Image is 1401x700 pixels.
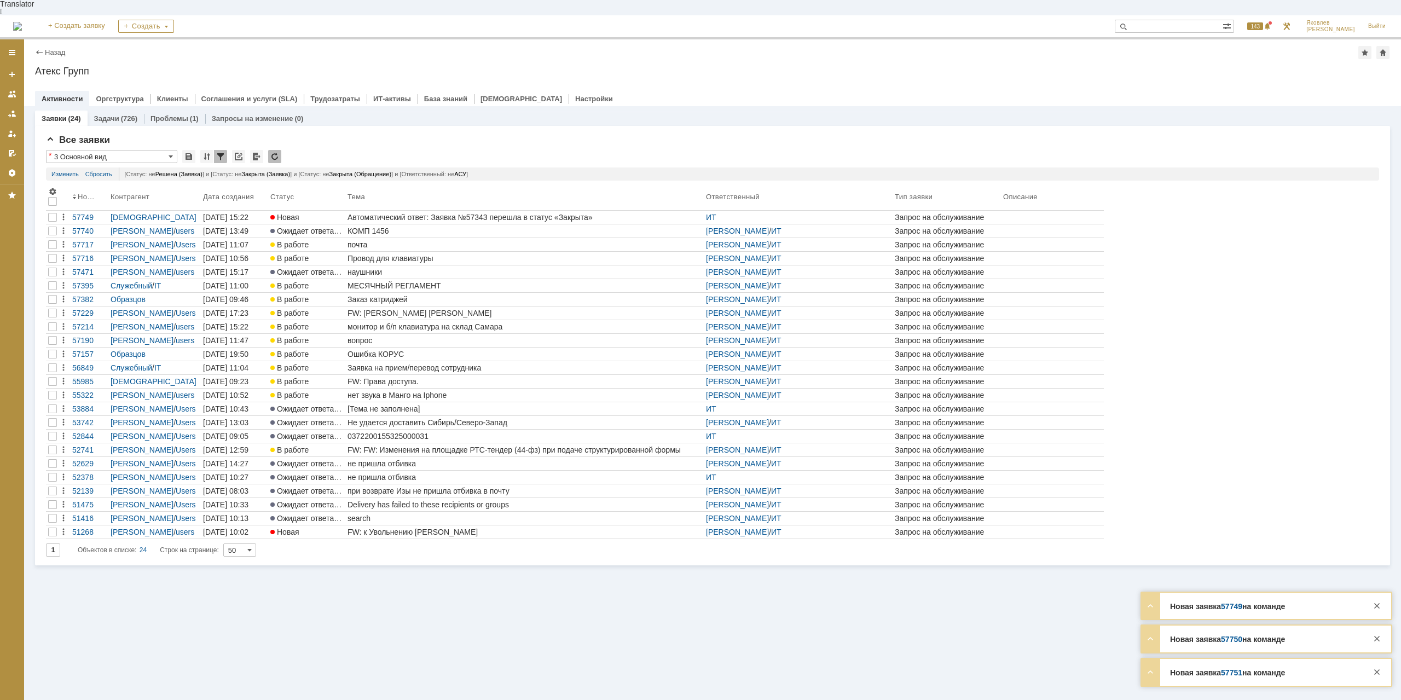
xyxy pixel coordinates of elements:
div: 57382 [72,295,106,304]
th: Ответственный [704,185,893,211]
a: Запрос на обслуживание [893,306,1001,320]
a: Сбросить [85,167,112,181]
a: Запрос на обслуживание [893,211,1001,224]
div: [DATE] 10:56 [203,254,248,263]
a: Запрос на обслуживание [893,265,1001,279]
span: В работе [270,350,309,358]
a: Ожидает ответа контрагента [268,265,345,279]
a: Заявка на прием/перевод сотрудника [345,361,704,374]
th: Номер [70,185,108,211]
a: [DATE] 10:43 [201,402,268,415]
a: 57395 [70,279,108,292]
a: users [176,391,194,400]
a: Запрос на обслуживание [893,238,1001,251]
a: Запрос на обслуживание [893,320,1001,333]
a: В работе [268,320,345,333]
a: Создать заявку [3,66,21,83]
a: [PERSON_NAME] [706,336,769,345]
a: В работе [268,361,345,374]
a: 53742 [70,416,108,429]
div: [Тема не заполнена] [348,404,702,413]
a: 52844 [70,430,108,443]
a: [DATE] 09:23 [201,375,268,388]
a: [DATE] 11:47 [201,334,268,347]
div: [DATE] 15:22 [203,213,248,222]
a: [DATE] 15:17 [201,265,268,279]
div: [DATE] 12:59 [203,446,248,454]
a: вопрос [345,334,704,347]
a: FW: Права доступа. [345,375,704,388]
a: Задачи [94,114,119,123]
a: Провод для клавиатуры [345,252,704,265]
a: В работе [268,389,345,402]
a: [DATE] 15:22 [201,320,268,333]
div: Провод для клавиатуры [348,254,702,263]
a: Яковлев[PERSON_NAME] [1300,15,1362,37]
a: В работе [268,443,345,456]
a: Автоматический ответ: Заявка №57343 перешла в статус «Закрыта» [345,211,704,224]
a: [PERSON_NAME] [111,446,173,454]
div: 55985 [72,377,106,386]
a: [DATE] 13:03 [201,416,268,429]
a: [DATE] 14:27 [201,457,268,470]
a: [PERSON_NAME] [111,404,173,413]
a: В работе [268,238,345,251]
div: 57157 [72,350,106,358]
a: Запрос на обслуживание [893,416,1001,429]
div: Экспорт списка [250,150,263,163]
div: FW: FW: Изменения на площадке РТС-тендер (44-фз) при подаче структурированной формы заявки [348,446,702,454]
a: Заявки на командах [3,85,21,103]
a: Активности [42,95,83,103]
div: 57740 [72,227,106,235]
th: Контрагент [108,185,201,211]
div: 57214 [72,322,106,331]
a: [PERSON_NAME] [706,350,769,358]
a: [PERSON_NAME] [706,322,769,331]
a: В работе [268,348,345,361]
a: [PERSON_NAME] [706,240,769,249]
span: В работе [270,240,309,249]
div: КОМП 1456 [348,227,702,235]
div: Создать [118,20,174,33]
a: [PERSON_NAME] [706,446,769,454]
a: Users [176,240,196,249]
a: 57190 [70,334,108,347]
a: Запрос на обслуживание [893,293,1001,306]
div: Запрос на обслуживание [895,350,999,358]
a: [PERSON_NAME] [111,391,173,400]
a: Заказ катриджей [345,293,704,306]
a: Трудозатраты [310,95,360,103]
div: 57749 [72,213,106,222]
a: 57214 [70,320,108,333]
div: Запрос на обслуживание [895,295,999,304]
a: Клиенты [157,95,188,103]
div: 0372200155325000031 [348,432,702,441]
a: ИТ [771,309,781,317]
a: [PERSON_NAME] [706,309,769,317]
a: [DATE] 19:50 [201,348,268,361]
div: наушники [348,268,702,276]
a: 57382 [70,293,108,306]
a: Соглашения и услуги (SLA) [201,95,298,103]
a: 57716 [70,252,108,265]
a: Запрос на обслуживание [893,334,1001,347]
a: В работе [268,252,345,265]
div: 52741 [72,446,106,454]
a: ИТ-активы [373,95,411,103]
span: Яковлев [1306,20,1355,26]
div: Запрос на обслуживание [895,240,999,249]
div: Запрос на обслуживание [895,404,999,413]
div: Фильтрация... [214,150,227,163]
a: 57749 [70,211,108,224]
div: Запрос на обслуживание [895,432,999,441]
a: [PERSON_NAME] [111,336,173,345]
a: users [176,336,194,345]
span: Ожидает ответа контрагента [270,418,379,427]
div: Заявка на прием/перевод сотрудника [348,363,702,372]
div: вопрос [348,336,702,345]
a: ИТ [771,336,781,345]
a: 56849 [70,361,108,374]
a: ИТ [771,391,781,400]
img: logo [13,22,22,31]
a: Назад [45,48,65,56]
